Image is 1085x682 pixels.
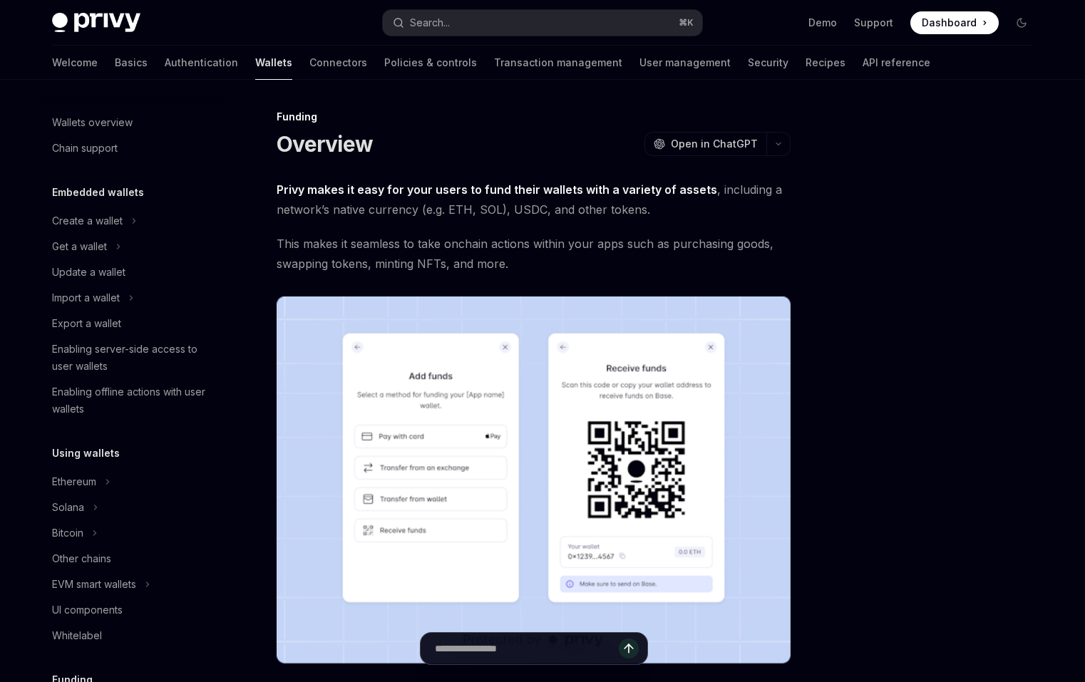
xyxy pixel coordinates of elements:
div: Search... [410,14,450,31]
a: Basics [115,46,148,80]
div: Wallets overview [52,114,133,131]
a: Welcome [52,46,98,80]
div: Update a wallet [52,264,125,281]
div: Enabling offline actions with user wallets [52,383,215,418]
input: Ask a question... [435,633,619,664]
a: Wallets [255,46,292,80]
a: UI components [41,597,223,623]
a: Security [748,46,788,80]
button: Toggle Ethereum section [41,469,223,495]
img: dark logo [52,13,140,33]
a: Whitelabel [41,623,223,649]
a: Policies & controls [384,46,477,80]
a: Enabling offline actions with user wallets [41,379,223,422]
div: UI components [52,601,123,619]
div: Import a wallet [52,289,120,306]
h5: Using wallets [52,445,120,462]
h5: Embedded wallets [52,184,144,201]
span: , including a network’s native currency (e.g. ETH, SOL), USDC, and other tokens. [277,180,791,219]
a: Recipes [806,46,845,80]
button: Toggle EVM smart wallets section [41,572,223,597]
strong: Privy makes it easy for your users to fund their wallets with a variety of assets [277,182,717,197]
button: Open search [383,10,702,36]
a: Connectors [309,46,367,80]
a: Enabling server-side access to user wallets [41,336,223,379]
button: Toggle Create a wallet section [41,208,223,234]
a: Demo [808,16,837,30]
div: Chain support [52,140,118,157]
div: Bitcoin [52,525,83,542]
button: Toggle Solana section [41,495,223,520]
button: Open in ChatGPT [644,132,766,156]
a: Transaction management [494,46,622,80]
button: Toggle Get a wallet section [41,234,223,259]
span: ⌘ K [679,17,694,29]
a: Chain support [41,135,223,161]
button: Send message [619,639,639,658]
span: Dashboard [922,16,977,30]
div: Export a wallet [52,315,121,332]
div: Other chains [52,550,111,567]
div: Create a wallet [52,212,123,229]
img: images/Funding.png [277,296,791,663]
a: Wallets overview [41,110,223,135]
a: API reference [863,46,930,80]
div: Enabling server-side access to user wallets [52,341,215,375]
a: Support [854,16,893,30]
div: Whitelabel [52,627,102,644]
button: Toggle Bitcoin section [41,520,223,546]
div: Get a wallet [52,238,107,255]
div: Solana [52,499,84,516]
a: Export a wallet [41,311,223,336]
a: Update a wallet [41,259,223,285]
div: EVM smart wallets [52,576,136,593]
span: Open in ChatGPT [671,137,758,151]
div: Ethereum [52,473,96,490]
span: This makes it seamless to take onchain actions within your apps such as purchasing goods, swappin... [277,234,791,274]
button: Toggle Import a wallet section [41,285,223,311]
a: Authentication [165,46,238,80]
a: User management [639,46,731,80]
h1: Overview [277,131,373,157]
a: Other chains [41,546,223,572]
button: Toggle dark mode [1010,11,1033,34]
a: Dashboard [910,11,999,34]
div: Funding [277,110,791,124]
